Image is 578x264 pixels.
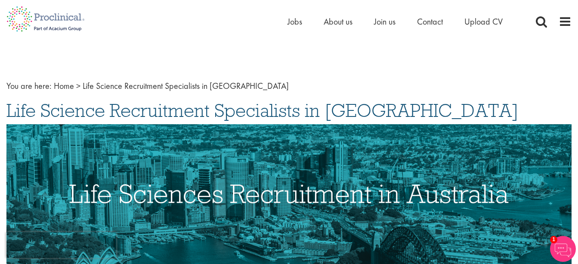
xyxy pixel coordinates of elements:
span: Life Science Recruitment Specialists in [GEOGRAPHIC_DATA] [6,99,519,122]
a: Contact [417,16,443,27]
iframe: reCAPTCHA [6,232,116,258]
span: You are here: [6,80,52,91]
a: Jobs [287,16,302,27]
a: breadcrumb link [54,80,74,91]
span: > [76,80,80,91]
a: About us [324,16,352,27]
span: 1 [550,236,557,243]
img: Chatbot [550,236,576,262]
a: Join us [374,16,396,27]
span: Life Science Recruitment Specialists in [GEOGRAPHIC_DATA] [83,80,289,91]
a: Upload CV [464,16,503,27]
